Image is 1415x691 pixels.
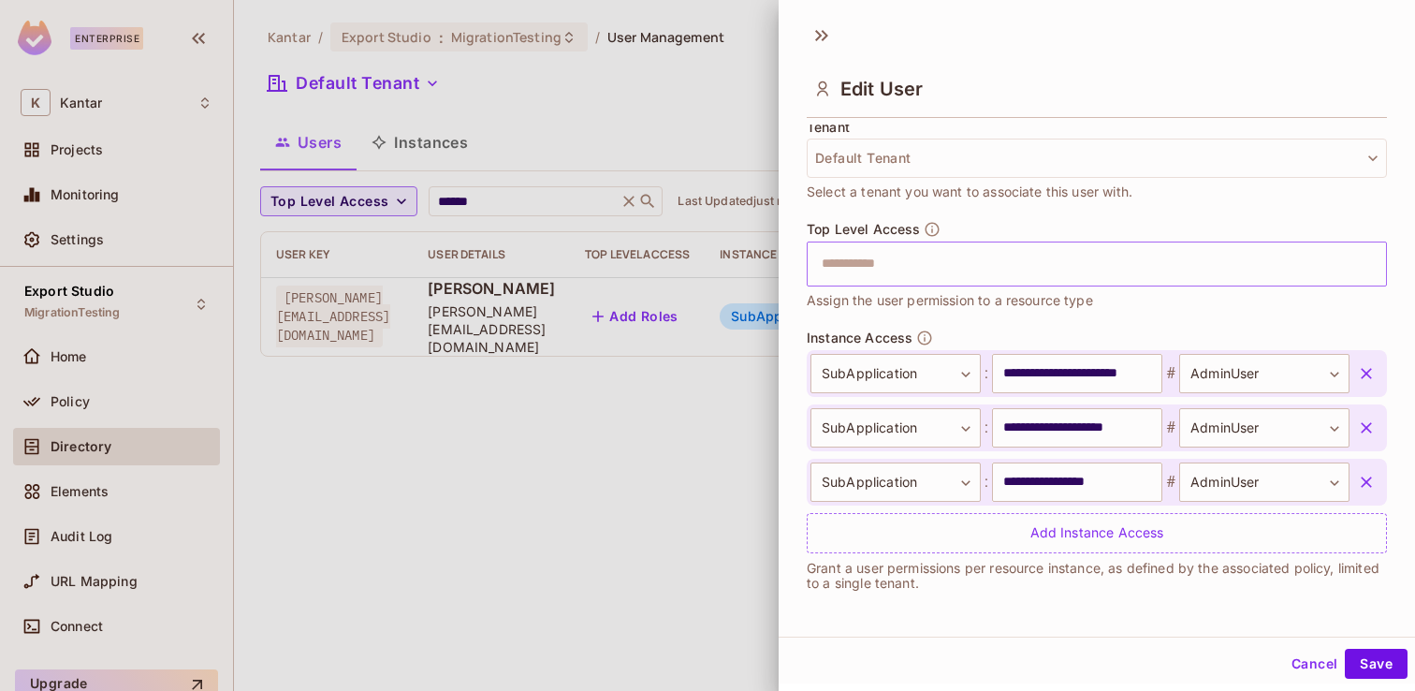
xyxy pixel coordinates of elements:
[807,561,1387,591] p: Grant a user permissions per resource instance, as defined by the associated policy, limited to a...
[1179,408,1349,448] div: AdminUser
[1162,417,1179,439] span: #
[807,513,1387,553] div: Add Instance Access
[1179,463,1349,502] div: AdminUser
[981,471,992,493] span: :
[807,222,920,237] span: Top Level Access
[1284,649,1345,679] button: Cancel
[1345,649,1408,679] button: Save
[981,362,992,385] span: :
[810,408,981,448] div: SubApplication
[1162,362,1179,385] span: #
[1162,471,1179,493] span: #
[807,139,1387,178] button: Default Tenant
[1377,261,1380,265] button: Open
[807,290,1093,311] span: Assign the user permission to a resource type
[807,331,912,345] span: Instance Access
[810,463,981,502] div: SubApplication
[1179,354,1349,393] div: AdminUser
[807,120,850,135] span: Tenant
[981,417,992,439] span: :
[807,182,1132,202] span: Select a tenant you want to associate this user with.
[810,354,981,393] div: SubApplication
[840,78,923,100] span: Edit User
